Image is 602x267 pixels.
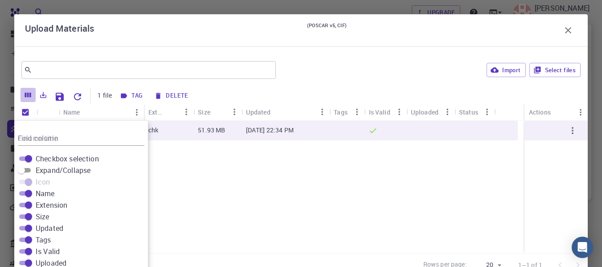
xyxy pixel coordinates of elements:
[36,153,99,164] span: Checkbox selection
[459,103,478,121] div: Status
[350,105,364,119] button: Menu
[148,126,158,135] p: chk
[573,105,588,119] button: Menu
[329,103,364,121] div: Tags
[144,103,193,121] div: Extension
[270,105,285,119] button: Sort
[18,6,50,14] span: Support
[455,103,494,121] div: Status
[36,223,63,234] span: Updated
[529,103,551,121] div: Actions
[18,131,144,146] input: Column title
[36,234,51,245] span: Tags
[411,103,438,121] div: Uploaded
[179,105,193,119] button: Menu
[210,105,225,119] button: Sort
[307,21,347,39] small: (POSCAR v5, CIF)
[51,88,69,106] button: Save Explorer Settings
[369,103,390,121] div: Is Valid
[198,103,210,121] div: Size
[193,103,241,121] div: Size
[25,21,577,39] div: Upload Materials
[59,103,144,121] div: Name
[36,188,55,199] span: Name
[487,63,525,77] button: Import
[37,103,59,121] div: Icon
[524,103,588,121] div: Actions
[63,103,80,121] div: Name
[529,63,581,77] button: Select files
[440,105,455,119] button: Menu
[148,103,165,121] div: Extension
[98,91,112,100] p: 1 file
[392,105,406,119] button: Menu
[364,103,406,121] div: Is Valid
[69,88,86,106] button: Reset Explorer Settings
[246,103,270,121] div: Updated
[36,200,67,210] span: Extension
[227,105,242,119] button: Menu
[36,246,60,257] span: Is Valid
[36,211,49,222] span: Size
[242,103,330,121] div: Updated
[198,126,225,135] p: 51.93 MB
[572,237,593,258] div: Open Intercom Messenger
[130,105,144,119] button: Menu
[36,88,51,102] button: Export
[117,89,146,103] button: Tag
[334,103,348,121] div: Tags
[20,88,36,102] button: Columns
[152,89,192,103] button: Delete
[36,165,90,176] span: Expand/Collapse
[315,105,329,119] button: Menu
[480,105,494,119] button: Menu
[165,105,179,119] button: Sort
[406,103,455,121] div: Uploaded
[246,126,294,135] p: [DATE] 22:34 PM
[36,177,50,187] span: Icon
